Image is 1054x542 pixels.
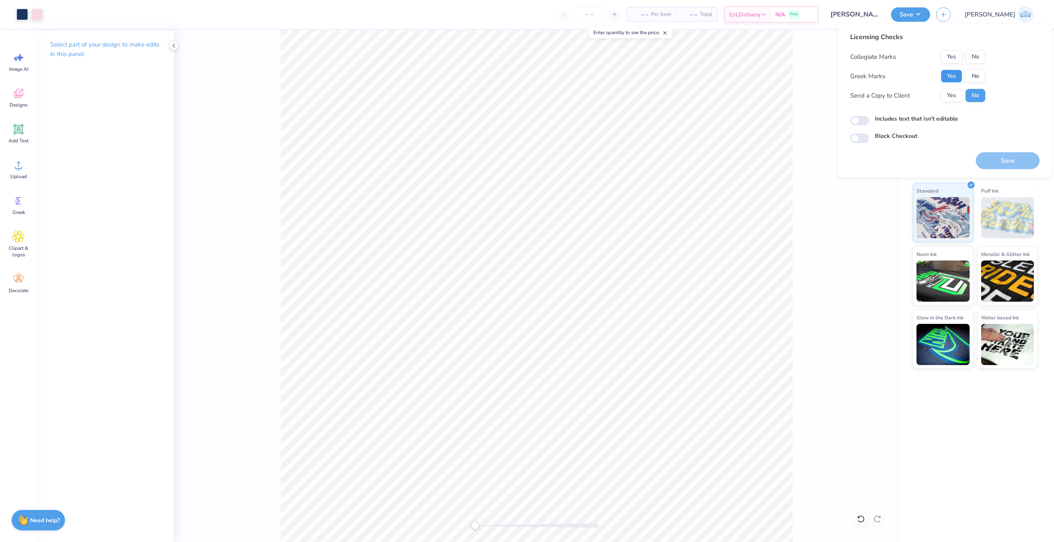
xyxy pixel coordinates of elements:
button: Yes [941,70,962,83]
span: – – [681,10,697,19]
span: N/A [775,10,785,19]
img: Standard [916,197,970,238]
span: Clipart & logos [5,245,32,258]
input: – – [573,7,605,22]
label: Block Checkout [875,132,917,140]
span: Standard [916,186,938,195]
span: Puff Ink [981,186,998,195]
img: Neon Ink [916,261,970,302]
span: [PERSON_NAME] [965,10,1015,19]
button: No [965,89,985,102]
input: Untitled Design [824,6,885,23]
button: No [965,50,985,63]
span: Image AI [9,66,28,72]
a: [PERSON_NAME] [961,6,1038,23]
button: Save [891,7,930,22]
span: Per Item [651,10,671,19]
span: Add Text [9,137,28,144]
strong: Need help? [30,516,60,524]
div: Send a Copy to Client [850,91,910,100]
button: Yes [941,89,962,102]
span: Free [790,12,798,17]
button: No [965,70,985,83]
span: Neon Ink [916,250,937,258]
img: Metallic & Glitter Ink [981,261,1034,302]
img: Josephine Amber Orros [1017,6,1034,23]
div: Enter quantity to see the price. [589,27,672,38]
span: – – [632,10,648,19]
span: Est. Delivery [729,10,760,19]
div: Greek Marks [850,72,885,81]
button: Yes [941,50,962,63]
span: Upload [10,173,27,180]
span: Greek [12,209,25,216]
div: Collegiate Marks [850,52,896,62]
span: Designs [9,102,28,108]
span: Glow in the Dark Ink [916,313,963,322]
div: Licensing Checks [850,32,985,42]
img: Water based Ink [981,324,1034,365]
span: Water based Ink [981,313,1019,322]
span: Metallic & Glitter Ink [981,250,1030,258]
img: Glow in the Dark Ink [916,324,970,365]
div: Accessibility label [471,521,479,530]
label: Includes text that isn't editable [875,114,958,123]
span: Total [700,10,712,19]
img: Puff Ink [981,197,1034,238]
span: Decorate [9,287,28,294]
p: Select part of your design to make edits in this panel [50,40,161,59]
